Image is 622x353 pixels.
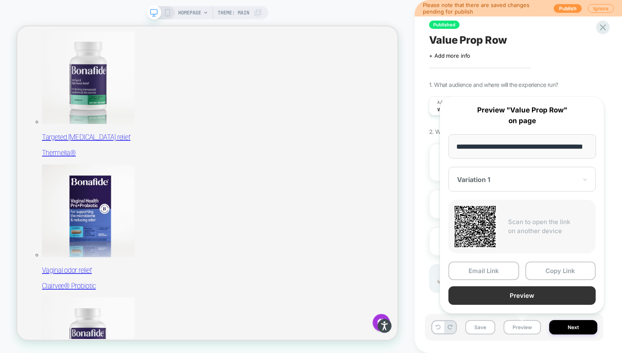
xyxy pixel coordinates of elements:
[429,128,536,135] span: 2. Which changes the experience contains?
[33,163,507,175] p: Thermella®
[33,142,507,154] p: Targeted [MEDICAL_DATA] relief
[508,217,590,236] p: Scan to open the link on another device
[429,52,470,59] span: + Add more info
[429,21,460,29] span: Published
[448,105,596,126] p: Preview "Value Prop Row" on page
[33,320,507,332] p: Vaginal odor relief
[33,341,507,353] p: Clairvee® Probiotic
[549,320,597,334] button: Next
[33,7,507,175] a: Thermella Targeted [MEDICAL_DATA] relief Thermella®
[33,184,507,353] a: Clairvee Probiotic Vaginal odor relief Clairvee® Probiotic
[178,6,201,19] span: HOMEPAGE
[448,262,519,280] button: Email Link
[33,184,156,308] img: Clairvee Probiotic
[504,320,541,334] button: Preview
[429,34,507,46] span: Value Prop Row
[218,6,249,19] span: Theme: MAIN
[588,4,614,13] button: Ignore
[525,262,596,280] button: Copy Link
[554,4,582,13] button: Publish
[448,286,596,305] button: Preview
[429,81,558,88] span: 1. What audience and where will the experience run?
[33,7,156,130] img: Thermella
[465,320,495,334] button: Save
